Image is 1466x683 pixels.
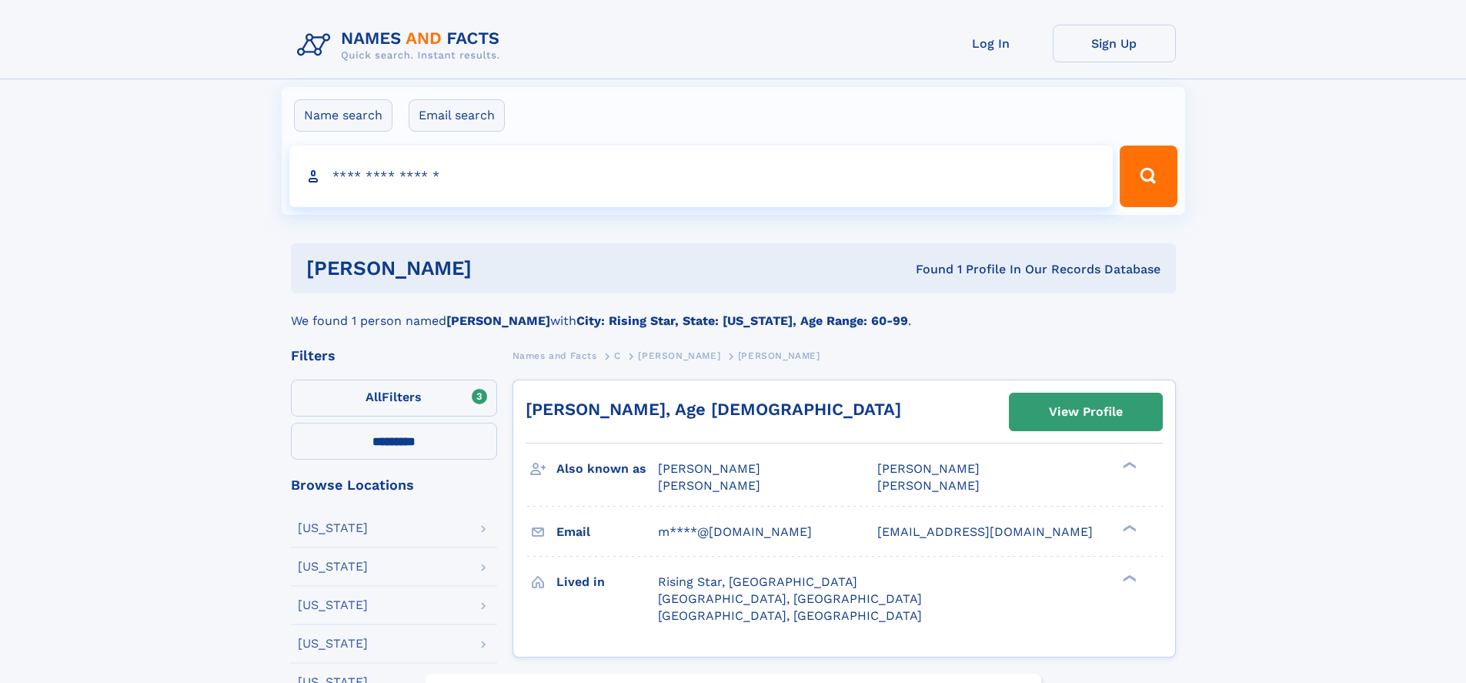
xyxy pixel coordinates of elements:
span: [GEOGRAPHIC_DATA], [GEOGRAPHIC_DATA] [658,608,922,623]
span: [EMAIL_ADDRESS][DOMAIN_NAME] [877,524,1093,539]
label: Filters [291,380,497,417]
button: Search Button [1120,146,1177,207]
div: View Profile [1049,394,1123,430]
div: Filters [291,349,497,363]
span: [PERSON_NAME] [658,461,760,476]
span: [PERSON_NAME] [738,350,820,361]
label: Email search [409,99,505,132]
img: Logo Names and Facts [291,25,513,66]
h3: Lived in [556,569,658,595]
div: ❯ [1119,573,1137,583]
div: ❯ [1119,460,1137,470]
a: Names and Facts [513,346,597,365]
div: ❯ [1119,523,1137,533]
span: [GEOGRAPHIC_DATA], [GEOGRAPHIC_DATA] [658,591,922,606]
div: [US_STATE] [298,599,368,611]
a: [PERSON_NAME], Age [DEMOGRAPHIC_DATA] [526,400,901,419]
div: [US_STATE] [298,638,368,650]
span: Rising Star, [GEOGRAPHIC_DATA] [658,574,857,589]
span: C [614,350,621,361]
h3: Also known as [556,456,658,482]
b: [PERSON_NAME] [446,313,550,328]
span: [PERSON_NAME] [638,350,720,361]
div: [US_STATE] [298,561,368,573]
a: [PERSON_NAME] [638,346,720,365]
input: search input [289,146,1114,207]
span: [PERSON_NAME] [658,478,760,493]
span: All [366,390,382,404]
b: City: Rising Star, State: [US_STATE], Age Range: 60-99 [576,313,908,328]
h1: [PERSON_NAME] [306,259,694,278]
span: [PERSON_NAME] [877,461,980,476]
a: Sign Up [1053,25,1176,62]
a: View Profile [1010,393,1162,430]
a: Log In [930,25,1053,62]
a: C [614,346,621,365]
div: Browse Locations [291,478,497,492]
div: We found 1 person named with . [291,293,1176,330]
span: [PERSON_NAME] [877,478,980,493]
div: [US_STATE] [298,522,368,534]
div: Found 1 Profile In Our Records Database [693,261,1160,278]
label: Name search [294,99,392,132]
h3: Email [556,519,658,545]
